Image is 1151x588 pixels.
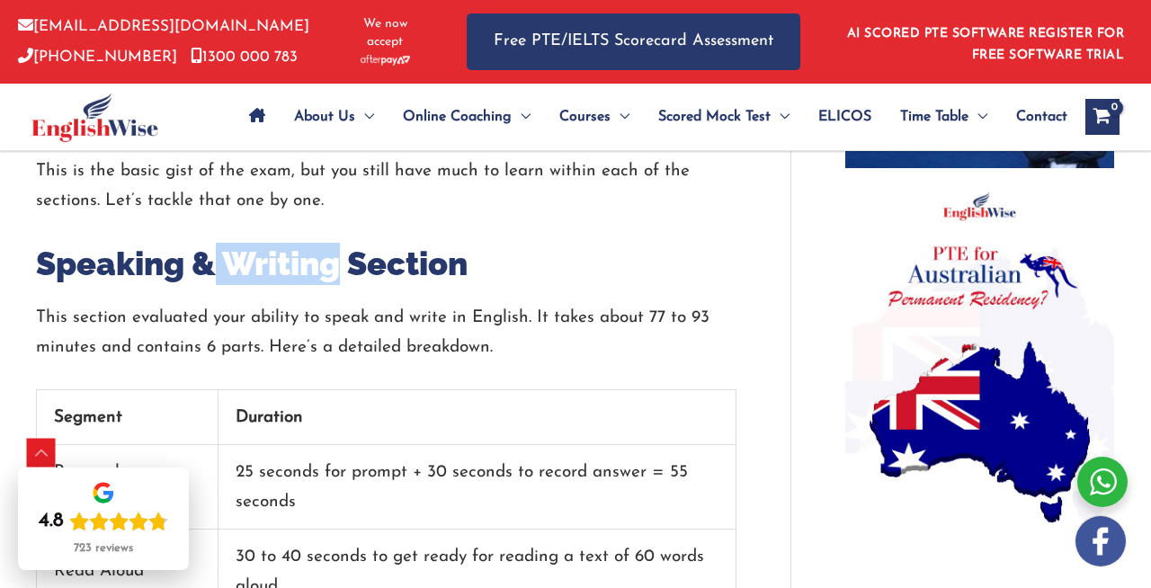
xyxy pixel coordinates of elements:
[804,85,886,148] a: ELICOS
[355,85,374,148] span: Menu Toggle
[1085,99,1120,135] a: View Shopping Cart, empty
[361,55,410,65] img: Afterpay-Logo
[235,85,1067,148] nav: Site Navigation: Main Menu
[36,243,736,285] h2: Speaking & Writing Section
[36,303,736,363] p: This section evaluated your ability to speak and write in English. It takes about 77 to 93 minute...
[559,85,611,148] span: Courses
[771,85,790,148] span: Menu Toggle
[512,85,531,148] span: Menu Toggle
[658,85,771,148] span: Scored Mock Test
[403,85,512,148] span: Online Coaching
[219,390,736,445] td: Duration
[388,85,545,148] a: Online CoachingMenu Toggle
[467,13,800,70] a: Free PTE/IELTS Scorecard Assessment
[611,85,629,148] span: Menu Toggle
[280,85,388,148] a: About UsMenu Toggle
[74,541,133,556] div: 723 reviews
[39,509,64,534] div: 4.8
[1016,85,1067,148] span: Contact
[36,156,736,217] p: This is the basic gist of the exam, but you still have much to learn within each of the sections....
[18,49,177,65] a: [PHONE_NUMBER]
[644,85,804,148] a: Scored Mock TestMenu Toggle
[847,27,1125,62] a: AI SCORED PTE SOFTWARE REGISTER FOR FREE SOFTWARE TRIAL
[968,85,987,148] span: Menu Toggle
[191,49,298,65] a: 1300 000 783
[900,85,968,148] span: Time Table
[348,15,422,51] span: We now accept
[18,19,309,34] a: [EMAIL_ADDRESS][DOMAIN_NAME]
[37,390,219,445] td: Segment
[31,93,158,142] img: cropped-ew-logo
[1002,85,1067,148] a: Contact
[818,85,871,148] span: ELICOS
[37,445,219,530] td: Personal Introduction
[219,445,736,530] td: 25 seconds for prompt + 30 seconds to record answer = 55 seconds
[39,509,168,534] div: Rating: 4.8 out of 5
[836,13,1133,71] aside: Header Widget 1
[886,85,1002,148] a: Time TableMenu Toggle
[294,85,355,148] span: About Us
[545,85,644,148] a: CoursesMenu Toggle
[1075,516,1126,566] img: white-facebook.png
